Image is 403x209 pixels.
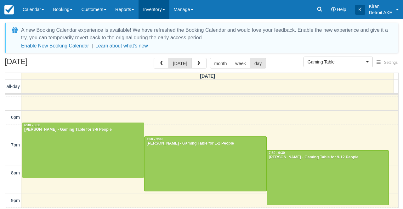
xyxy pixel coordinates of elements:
a: 7:30 - 9:30[PERSON_NAME] - Gaming Table for 9-12 People [267,150,389,205]
span: | [92,43,93,48]
span: 8pm [11,170,20,175]
a: 7:00 - 9:00[PERSON_NAME] - Gaming Table for 1-2 People [144,136,266,191]
p: Detroit AXE [369,9,392,16]
span: all-day [7,84,20,89]
p: Kiran [369,3,392,9]
span: Gaming Table [308,59,365,65]
span: 7:30 - 9:30 [269,151,285,155]
button: month [210,58,231,69]
button: Enable New Booking Calendar [21,43,89,49]
span: Settings [384,60,398,65]
div: [PERSON_NAME] - Gaming Table for 1-2 People [146,141,264,146]
div: A new Booking Calendar experience is available! We have refreshed the Booking Calendar and would ... [21,26,391,41]
button: [DATE] [168,58,191,69]
a: Learn about what's new [95,43,148,48]
span: 6:30 - 8:30 [24,124,40,127]
button: day [250,58,266,69]
div: [PERSON_NAME] - Gaming Table for 9-12 People [269,155,387,160]
h2: [DATE] [5,58,84,69]
button: Gaming Table [304,57,373,67]
span: 6pm [11,115,20,120]
span: 9pm [11,198,20,203]
img: checkfront-main-nav-mini-logo.png [4,5,14,14]
span: 7:00 - 9:00 [146,137,162,141]
span: 7pm [11,142,20,147]
button: Settings [373,58,401,67]
button: week [231,58,250,69]
div: [PERSON_NAME] - Gaming Table for 3-6 People [24,127,142,132]
div: K [355,5,365,15]
i: Help [331,7,336,12]
span: Help [337,7,346,12]
a: 6:30 - 8:30[PERSON_NAME] - Gaming Table for 3-6 People [22,123,144,178]
span: [DATE] [200,74,215,79]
